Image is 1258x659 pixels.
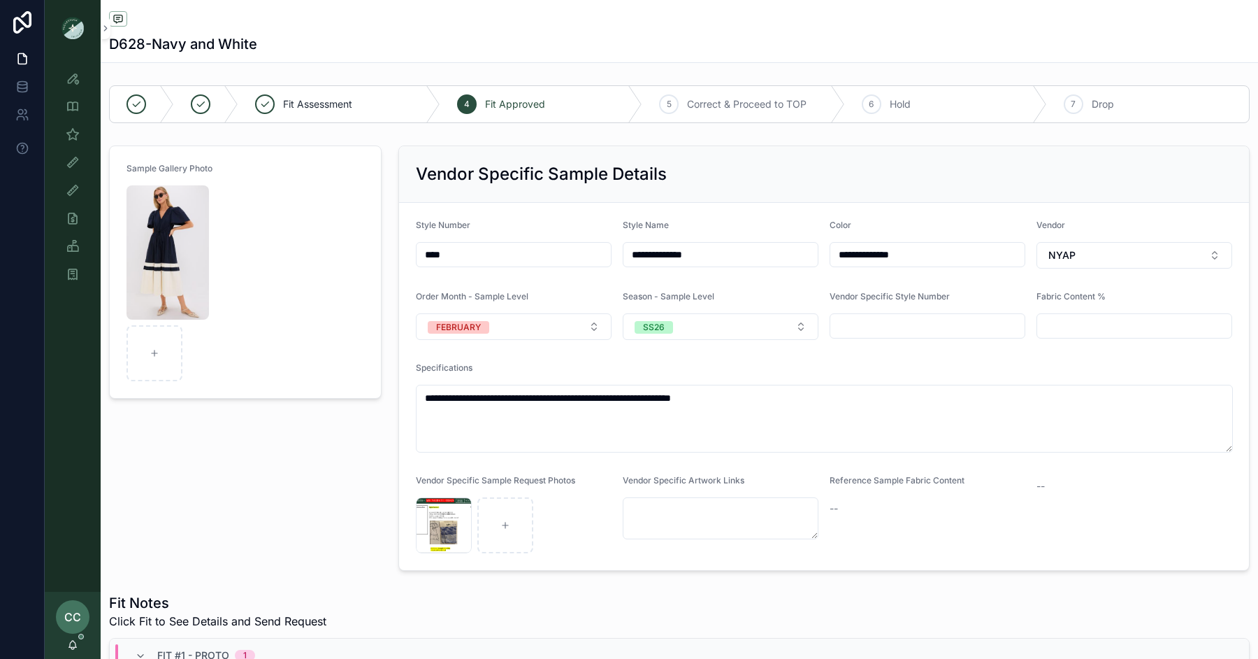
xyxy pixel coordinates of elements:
h1: Fit Notes [109,593,326,613]
span: 7 [1071,99,1076,110]
span: Specifications [416,362,472,373]
span: Vendor Specific Sample Request Photos [416,475,575,486]
span: Fit Approved [485,97,545,111]
span: Vendor Specific Artwork Links [623,475,744,486]
span: CC [64,609,81,625]
span: Drop [1092,97,1114,111]
span: Fit Assessment [283,97,352,111]
span: 6 [869,99,874,110]
h1: D628-Navy and White [109,34,257,54]
span: Order Month - Sample Level [416,291,528,302]
span: Style Name [623,220,669,230]
span: NYAP [1048,248,1076,262]
span: Reference Sample Fabric Content [830,475,964,486]
span: Vendor Specific Style Number [830,291,950,302]
span: Style Number [416,220,470,230]
span: Color [830,220,851,230]
img: App logo [62,17,84,39]
div: scrollable content [45,56,101,305]
span: Hold [890,97,911,111]
button: Select Button [623,313,818,340]
span: Season - Sample Level [623,291,714,302]
span: Sample Gallery Photo [126,163,212,173]
button: Select Button [1036,242,1232,269]
button: Select Button [416,313,612,340]
span: -- [830,502,838,516]
div: FEBRUARY [436,321,481,334]
div: SS26 [643,321,665,334]
span: -- [1036,479,1045,493]
span: Fabric Content % [1036,291,1106,302]
h2: Vendor Specific Sample Details [416,163,667,185]
span: 4 [464,99,470,110]
span: 5 [667,99,672,110]
span: Click Fit to See Details and Send Request [109,613,326,630]
span: Vendor [1036,220,1065,230]
img: Screenshot-2025-10-02-at-2.55.26-PM.png [126,185,209,320]
span: Correct & Proceed to TOP [687,97,807,111]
